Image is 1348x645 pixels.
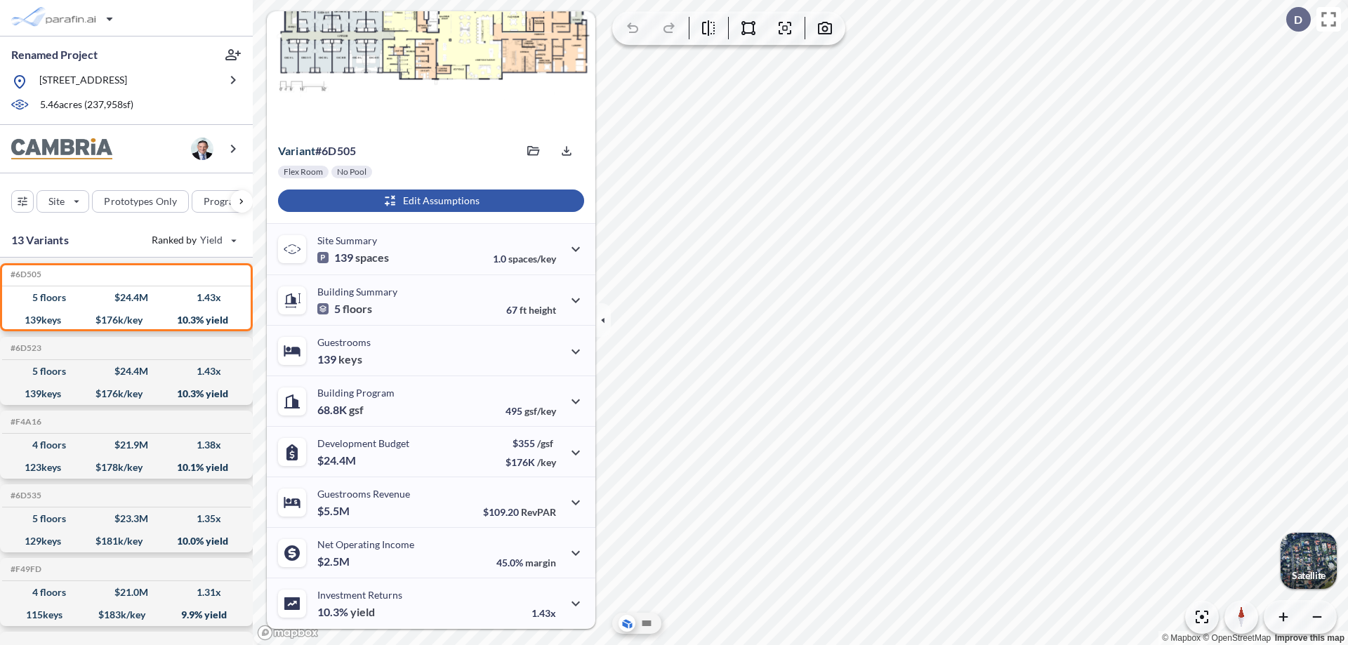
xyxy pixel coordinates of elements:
[496,557,556,568] p: 45.0%
[317,437,409,449] p: Development Budget
[317,504,352,518] p: $5.5M
[11,47,98,62] p: Renamed Project
[1203,633,1271,643] a: OpenStreetMap
[525,557,556,568] span: margin
[493,253,556,265] p: 1.0
[140,229,246,251] button: Ranked by Yield
[317,302,372,316] p: 5
[8,564,41,574] h5: Click to copy the code
[531,607,556,619] p: 1.43x
[8,491,41,500] h5: Click to copy the code
[1281,533,1337,589] button: Switcher ImageSatellite
[192,190,267,213] button: Program
[338,352,362,366] span: keys
[317,605,375,619] p: 10.3%
[104,194,177,208] p: Prototypes Only
[204,194,243,208] p: Program
[1275,633,1344,643] a: Improve this map
[524,405,556,417] span: gsf/key
[505,437,556,449] p: $355
[191,138,213,160] img: user logo
[8,417,41,427] h5: Click to copy the code
[278,144,315,157] span: Variant
[317,554,352,568] p: $2.5M
[317,453,358,467] p: $24.4M
[284,166,323,178] p: Flex Room
[317,589,402,601] p: Investment Returns
[92,190,189,213] button: Prototypes Only
[483,506,556,518] p: $109.20
[8,270,41,279] h5: Click to copy the code
[40,98,133,113] p: 5.46 acres ( 237,958 sf)
[506,304,556,316] p: 67
[505,405,556,417] p: 495
[343,302,372,316] span: floors
[11,232,69,248] p: 13 Variants
[48,194,65,208] p: Site
[638,615,655,632] button: Site Plan
[317,387,395,399] p: Building Program
[11,138,112,160] img: BrandImage
[1294,13,1302,26] p: D
[317,538,414,550] p: Net Operating Income
[1292,570,1326,581] p: Satellite
[257,625,319,641] a: Mapbox homepage
[355,251,389,265] span: spaces
[317,286,397,298] p: Building Summary
[317,234,377,246] p: Site Summary
[317,488,410,500] p: Guestrooms Revenue
[337,166,366,178] p: No Pool
[317,336,371,348] p: Guestrooms
[37,190,89,213] button: Site
[537,456,556,468] span: /key
[317,251,389,265] p: 139
[350,605,375,619] span: yield
[619,615,635,632] button: Aerial View
[278,144,356,158] p: # 6d505
[1162,633,1201,643] a: Mapbox
[317,352,362,366] p: 139
[529,304,556,316] span: height
[278,189,584,212] button: Edit Assumptions
[317,403,364,417] p: 68.8K
[8,343,41,353] h5: Click to copy the code
[537,437,553,449] span: /gsf
[200,233,223,247] span: Yield
[508,253,556,265] span: spaces/key
[349,403,364,417] span: gsf
[520,304,527,316] span: ft
[39,73,127,91] p: [STREET_ADDRESS]
[521,506,556,518] span: RevPAR
[1281,533,1337,589] img: Switcher Image
[505,456,556,468] p: $176K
